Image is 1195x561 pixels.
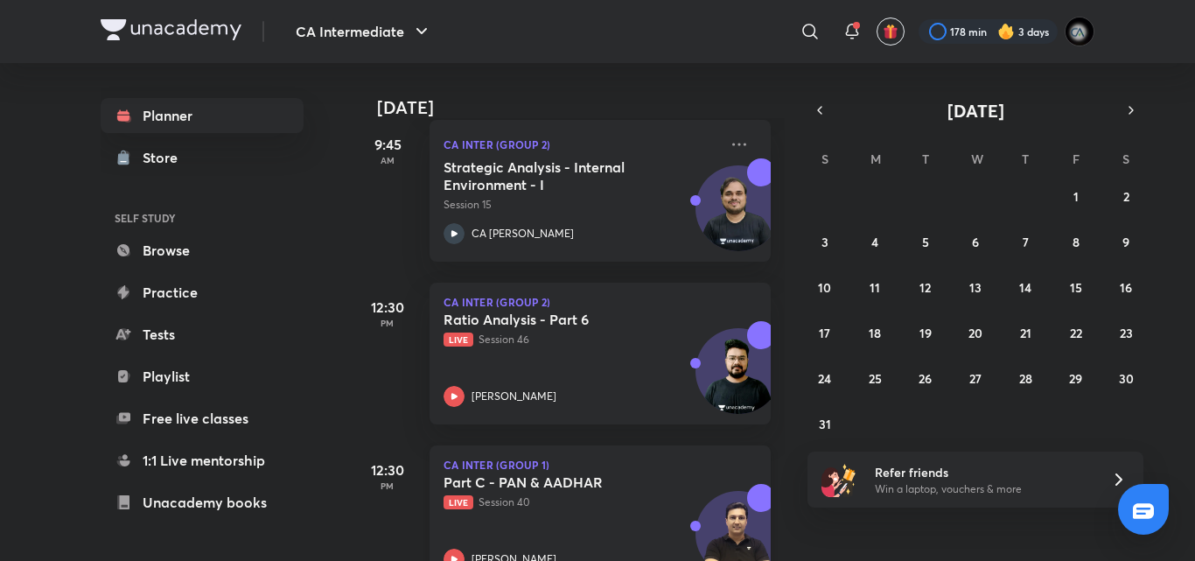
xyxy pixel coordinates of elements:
button: CA Intermediate [285,14,443,49]
h5: 12:30 [353,297,423,318]
button: August 3, 2025 [811,228,839,256]
div: Store [143,147,188,168]
abbr: Saturday [1122,151,1129,167]
abbr: August 11, 2025 [870,279,880,296]
p: [PERSON_NAME] [472,389,556,404]
abbr: August 2, 2025 [1123,188,1129,205]
button: August 23, 2025 [1112,319,1140,347]
a: Browse [101,233,304,268]
img: referral [821,462,856,497]
button: August 15, 2025 [1062,273,1090,301]
img: poojita Agrawal [1065,17,1094,46]
abbr: August 30, 2025 [1119,370,1134,387]
abbr: Friday [1073,151,1080,167]
a: Store [101,140,304,175]
h5: 9:45 [353,134,423,155]
button: August 16, 2025 [1112,273,1140,301]
abbr: August 15, 2025 [1070,279,1082,296]
abbr: August 16, 2025 [1120,279,1132,296]
abbr: August 19, 2025 [919,325,932,341]
abbr: August 10, 2025 [818,279,831,296]
abbr: August 22, 2025 [1070,325,1082,341]
h4: [DATE] [377,97,788,118]
p: AM [353,155,423,165]
button: [DATE] [832,98,1119,123]
h5: 12:30 [353,459,423,480]
button: August 4, 2025 [861,228,889,256]
button: August 14, 2025 [1011,273,1039,301]
p: Session 40 [444,494,718,510]
a: Practice [101,275,304,310]
button: August 9, 2025 [1112,228,1140,256]
button: August 11, 2025 [861,273,889,301]
a: Free live classes [101,401,304,436]
button: August 20, 2025 [961,319,989,347]
h6: SELF STUDY [101,203,304,233]
button: avatar [877,18,905,46]
h6: Refer friends [875,463,1090,481]
button: August 1, 2025 [1062,182,1090,210]
abbr: August 7, 2025 [1023,234,1029,250]
abbr: Tuesday [922,151,929,167]
h5: Part C - PAN & AADHAR [444,473,661,491]
p: CA Inter (Group 2) [444,134,718,155]
a: Unacademy books [101,485,304,520]
abbr: August 23, 2025 [1120,325,1133,341]
abbr: August 25, 2025 [869,370,882,387]
button: August 22, 2025 [1062,319,1090,347]
p: CA Inter (Group 1) [444,459,757,470]
abbr: August 12, 2025 [919,279,931,296]
abbr: August 28, 2025 [1019,370,1032,387]
p: PM [353,480,423,491]
abbr: August 3, 2025 [821,234,828,250]
abbr: August 5, 2025 [922,234,929,250]
abbr: August 20, 2025 [968,325,982,341]
span: [DATE] [947,99,1004,123]
a: Company Logo [101,19,241,45]
button: August 21, 2025 [1011,319,1039,347]
img: Company Logo [101,19,241,40]
abbr: August 29, 2025 [1069,370,1082,387]
button: August 10, 2025 [811,273,839,301]
abbr: August 31, 2025 [819,416,831,432]
abbr: Sunday [821,151,828,167]
button: August 26, 2025 [912,364,940,392]
abbr: August 17, 2025 [819,325,830,341]
abbr: August 18, 2025 [869,325,881,341]
abbr: August 27, 2025 [969,370,982,387]
a: 1:1 Live mentorship [101,443,304,478]
button: August 5, 2025 [912,228,940,256]
abbr: August 9, 2025 [1122,234,1129,250]
a: Playlist [101,359,304,394]
button: August 29, 2025 [1062,364,1090,392]
abbr: August 14, 2025 [1019,279,1031,296]
p: Session 46 [444,332,718,347]
button: August 24, 2025 [811,364,839,392]
button: August 13, 2025 [961,273,989,301]
abbr: August 26, 2025 [919,370,932,387]
abbr: August 8, 2025 [1073,234,1080,250]
span: Live [444,495,473,509]
button: August 12, 2025 [912,273,940,301]
img: avatar [883,24,898,39]
abbr: August 1, 2025 [1073,188,1079,205]
button: August 8, 2025 [1062,228,1090,256]
p: CA Inter (Group 2) [444,297,757,307]
p: Session 15 [444,197,718,213]
button: August 28, 2025 [1011,364,1039,392]
abbr: August 13, 2025 [969,279,982,296]
button: August 17, 2025 [811,319,839,347]
img: streak [997,23,1015,40]
button: August 27, 2025 [961,364,989,392]
h5: Ratio Analysis - Part 6 [444,311,661,328]
button: August 25, 2025 [861,364,889,392]
abbr: August 6, 2025 [972,234,979,250]
a: Planner [101,98,304,133]
h5: Strategic Analysis - Internal Environment - I [444,158,661,193]
a: Tests [101,317,304,352]
button: August 6, 2025 [961,228,989,256]
button: August 19, 2025 [912,319,940,347]
img: Avatar [696,338,780,422]
abbr: Thursday [1022,151,1029,167]
abbr: August 24, 2025 [818,370,831,387]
